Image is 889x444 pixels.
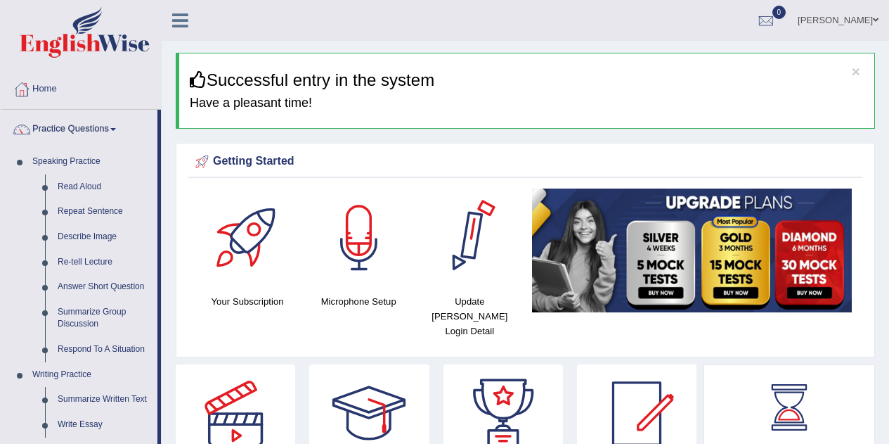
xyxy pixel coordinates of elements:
[310,294,407,309] h4: Microphone Setup
[1,110,157,145] a: Practice Questions
[51,274,157,300] a: Answer Short Question
[51,199,157,224] a: Repeat Sentence
[51,412,157,438] a: Write Essay
[26,362,157,388] a: Writing Practice
[852,64,860,79] button: ×
[532,189,852,312] img: small5.jpg
[192,151,859,172] div: Getting Started
[190,71,864,89] h3: Successful entry in the system
[51,224,157,250] a: Describe Image
[51,175,157,200] a: Read Aloud
[199,294,296,309] h4: Your Subscription
[51,337,157,362] a: Respond To A Situation
[51,250,157,275] a: Re-tell Lecture
[51,387,157,412] a: Summarize Written Text
[190,96,864,110] h4: Have a pleasant time!
[26,149,157,175] a: Speaking Practice
[772,6,786,19] span: 0
[1,70,161,105] a: Home
[421,294,518,338] h4: Update [PERSON_NAME] Login Detail
[51,300,157,337] a: Summarize Group Discussion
